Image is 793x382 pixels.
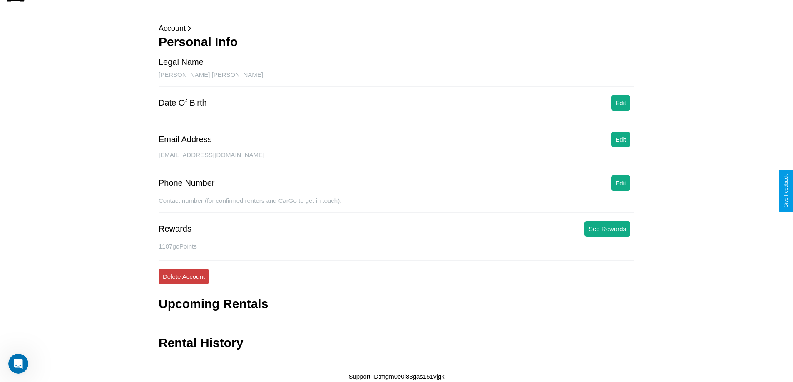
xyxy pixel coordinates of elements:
[159,178,215,188] div: Phone Number
[159,57,204,67] div: Legal Name
[611,175,630,191] button: Edit
[159,35,634,49] h3: Personal Info
[159,98,207,108] div: Date Of Birth
[783,174,789,208] div: Give Feedback
[611,95,630,111] button: Edit
[159,224,191,234] div: Rewards
[159,297,268,311] h3: Upcoming Rentals
[159,151,634,167] div: [EMAIL_ADDRESS][DOMAIN_NAME]
[159,336,243,350] h3: Rental History
[159,269,209,284] button: Delete Account
[611,132,630,147] button: Edit
[159,71,634,87] div: [PERSON_NAME] [PERSON_NAME]
[584,221,630,237] button: See Rewards
[159,197,634,213] div: Contact number (for confirmed renters and CarGo to get in touch).
[348,371,444,382] p: Support ID: mgm0e0i83gas151vjgk
[159,135,212,144] div: Email Address
[159,241,634,252] p: 1107 goPoints
[8,354,28,374] iframe: Intercom live chat
[159,22,634,35] p: Account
